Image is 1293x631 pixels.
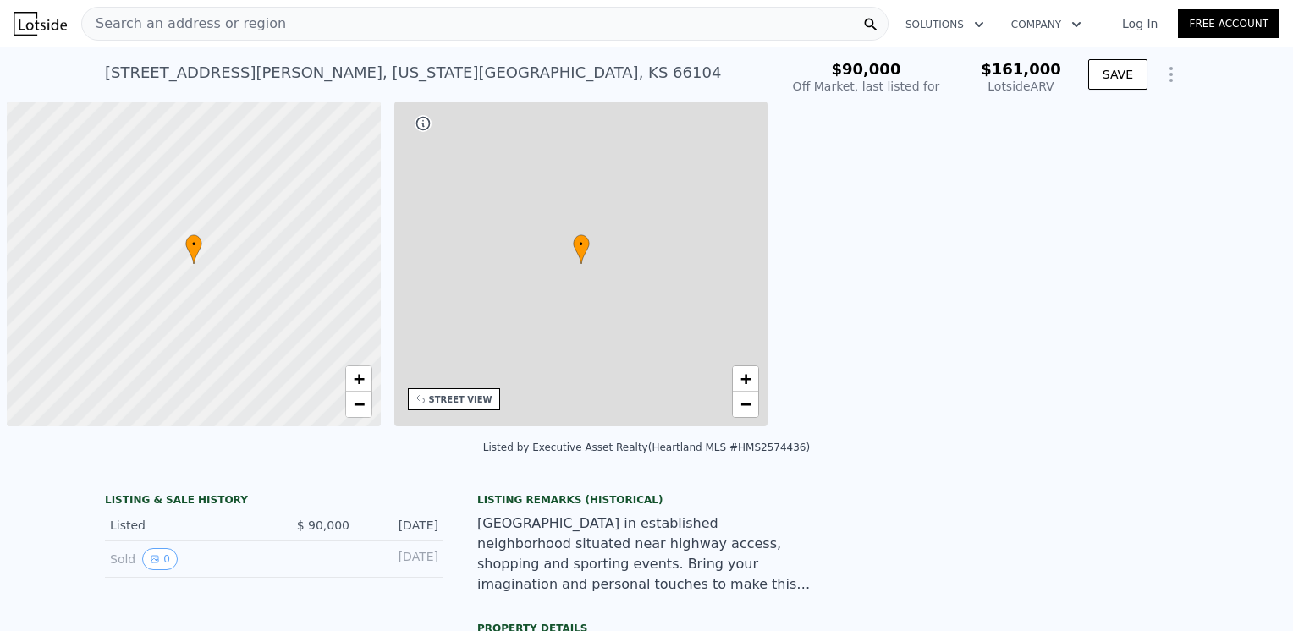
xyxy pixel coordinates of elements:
[733,366,758,392] a: Zoom in
[185,234,202,264] div: •
[110,548,261,570] div: Sold
[1178,9,1279,38] a: Free Account
[733,392,758,417] a: Zoom out
[981,78,1061,95] div: Lotside ARV
[981,60,1061,78] span: $161,000
[892,9,998,40] button: Solutions
[477,513,816,595] div: [GEOGRAPHIC_DATA] in established neighborhood situated near highway access, shopping and sporting...
[363,517,438,534] div: [DATE]
[185,237,202,252] span: •
[573,237,590,252] span: •
[1102,15,1178,32] a: Log In
[142,548,178,570] button: View historical data
[998,9,1095,40] button: Company
[105,61,721,85] div: [STREET_ADDRESS][PERSON_NAME] , [US_STATE][GEOGRAPHIC_DATA] , KS 66104
[346,366,371,392] a: Zoom in
[363,548,438,570] div: [DATE]
[353,368,364,389] span: +
[297,519,349,532] span: $ 90,000
[740,393,751,414] span: −
[1088,59,1147,90] button: SAVE
[110,517,261,534] div: Listed
[353,393,364,414] span: −
[477,493,816,507] div: Listing Remarks (Historical)
[740,368,751,389] span: +
[14,12,67,36] img: Lotside
[483,442,810,453] div: Listed by Executive Asset Realty (Heartland MLS #HMS2574436)
[573,234,590,264] div: •
[82,14,286,34] span: Search an address or region
[1154,58,1188,91] button: Show Options
[831,60,900,78] span: $90,000
[429,393,492,406] div: STREET VIEW
[105,493,443,510] div: LISTING & SALE HISTORY
[346,392,371,417] a: Zoom out
[793,78,940,95] div: Off Market, last listed for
